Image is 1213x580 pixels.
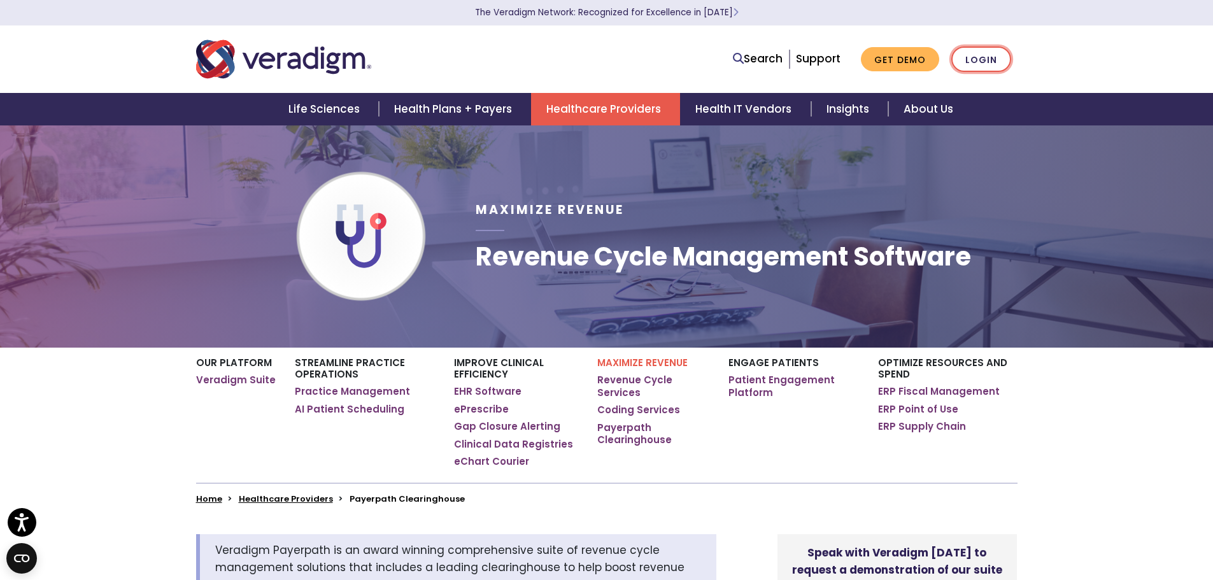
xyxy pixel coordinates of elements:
a: ERP Point of Use [878,403,958,416]
a: Life Sciences [273,93,379,125]
a: Support [796,51,841,66]
span: Learn More [733,6,739,18]
a: ERP Supply Chain [878,420,966,433]
img: Veradigm logo [196,38,371,80]
a: AI Patient Scheduling [295,403,404,416]
iframe: Drift Chat Widget [968,488,1198,565]
a: Home [196,493,222,505]
button: Open CMP widget [6,543,37,574]
span: Maximize Revenue [476,201,624,218]
h1: Revenue Cycle Management Software [476,241,971,272]
a: Revenue Cycle Services [597,374,709,399]
a: eChart Courier [454,455,529,468]
a: Practice Management [295,385,410,398]
a: Search [733,50,783,67]
a: Patient Engagement Platform [728,374,859,399]
a: Login [951,46,1011,73]
a: EHR Software [454,385,521,398]
a: Insights [811,93,888,125]
a: Health IT Vendors [680,93,811,125]
a: Coding Services [597,404,680,416]
a: Clinical Data Registries [454,438,573,451]
a: Veradigm Suite [196,374,276,386]
a: Gap Closure Alerting [454,420,560,433]
a: The Veradigm Network: Recognized for Excellence in [DATE]Learn More [475,6,739,18]
a: ePrescribe [454,403,509,416]
a: About Us [888,93,968,125]
a: Healthcare Providers [239,493,333,505]
a: Healthcare Providers [531,93,680,125]
a: Payerpath Clearinghouse [597,421,709,446]
a: Get Demo [861,47,939,72]
a: Health Plans + Payers [379,93,531,125]
a: ERP Fiscal Management [878,385,1000,398]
